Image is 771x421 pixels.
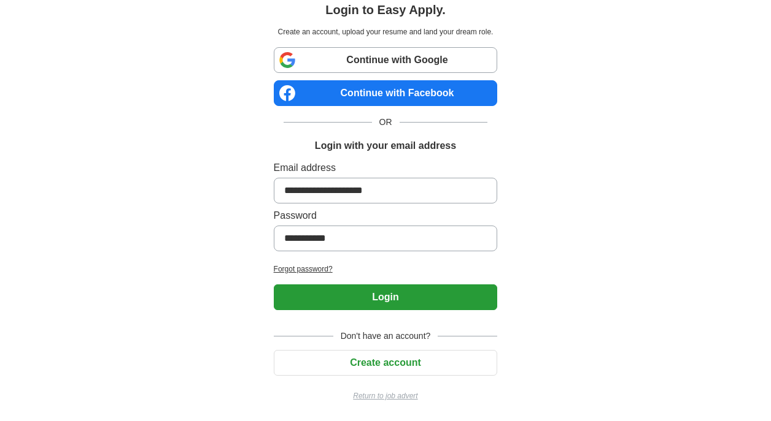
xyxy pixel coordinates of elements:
button: Create account [274,350,498,376]
a: Forgot password? [274,264,498,275]
label: Email address [274,161,498,175]
a: Continue with Google [274,47,498,73]
h1: Login to Easy Apply. [325,1,446,19]
a: Return to job advert [274,390,498,401]
button: Login [274,284,498,310]
a: Continue with Facebook [274,80,498,106]
h1: Login with your email address [315,138,456,153]
label: Password [274,208,498,223]
a: Create account [274,357,498,368]
span: OR [372,116,400,129]
p: Create an account, upload your resume and land your dream role. [276,26,495,37]
span: Don't have an account? [333,330,438,343]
